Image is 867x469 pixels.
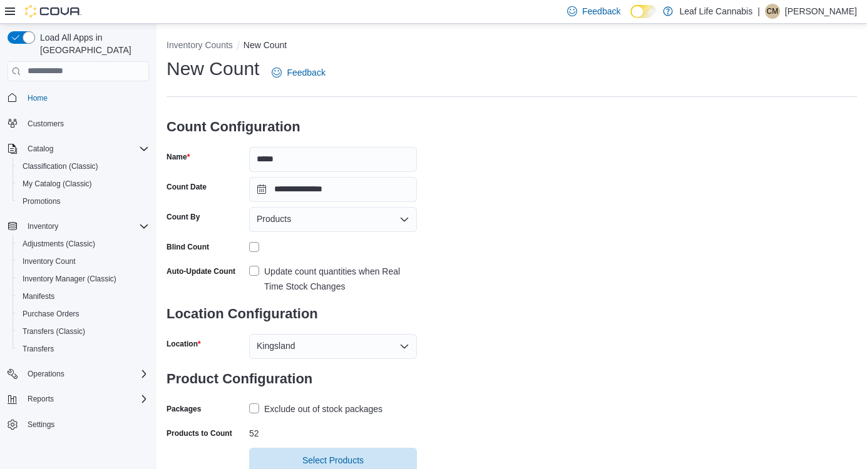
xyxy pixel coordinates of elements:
span: Inventory [28,221,58,231]
span: Reports [28,394,54,404]
span: Transfers (Classic) [23,326,85,336]
span: Transfers [18,341,149,356]
span: Catalog [28,144,53,154]
span: Transfers (Classic) [18,324,149,339]
a: Inventory Count [18,254,81,269]
button: Adjustments (Classic) [13,235,154,253]
span: Feedback [287,66,325,79]
h1: New Count [167,56,259,81]
a: Promotions [18,194,66,209]
label: Packages [167,404,201,414]
a: Adjustments (Classic) [18,236,100,251]
span: Operations [28,369,64,379]
a: Customers [23,116,69,131]
div: Colin MacKinnon [765,4,780,19]
button: Catalog [3,140,154,158]
button: Reports [23,391,59,406]
label: Auto-Update Count [167,266,235,276]
span: Products [257,211,291,226]
label: Count By [167,212,200,222]
button: New Count [244,40,287,50]
button: Customers [3,114,154,133]
button: Settings [3,415,154,433]
span: Classification (Classic) [18,159,149,174]
a: Manifests [18,289,59,304]
label: Products to Count [167,428,232,438]
nav: An example of EuiBreadcrumbs [167,39,857,54]
button: Catalog [23,141,58,156]
a: My Catalog (Classic) [18,176,97,191]
button: Inventory Counts [167,40,233,50]
div: Blind Count [167,242,209,252]
span: Adjustments (Classic) [23,239,95,249]
button: Open list of options [399,341,409,351]
span: Manifests [18,289,149,304]
span: Select Products [302,454,364,466]
span: Inventory Count [18,254,149,269]
span: Catalog [23,141,149,156]
p: [PERSON_NAME] [785,4,857,19]
p: Leaf Life Cannabis [679,4,752,19]
span: Customers [23,116,149,131]
span: Inventory Manager (Classic) [18,271,149,286]
button: Inventory Count [13,253,154,270]
input: Dark Mode [630,5,657,18]
button: Manifests [13,288,154,305]
a: Home [23,91,53,106]
input: Press the down key to open a popover containing a calendar. [249,177,417,202]
span: Load All Apps in [GEOGRAPHIC_DATA] [35,31,149,56]
button: Inventory Manager (Classic) [13,270,154,288]
h3: Count Configuration [167,107,417,147]
span: Purchase Orders [23,309,80,319]
span: CM [767,4,779,19]
span: Feedback [582,5,620,18]
span: My Catalog (Classic) [23,179,92,189]
label: Name [167,152,190,162]
button: Transfers [13,340,154,358]
span: Promotions [18,194,149,209]
span: Promotions [23,196,61,206]
p: | [757,4,760,19]
button: Operations [23,366,69,381]
button: Promotions [13,193,154,210]
span: Inventory Manager (Classic) [23,274,116,284]
span: Kingsland [257,338,295,353]
div: 52 [249,423,417,438]
button: Transfers (Classic) [13,323,154,340]
a: Transfers (Classic) [18,324,90,339]
span: Home [23,90,149,106]
button: Purchase Orders [13,305,154,323]
span: Classification (Classic) [23,161,98,171]
button: Operations [3,365,154,383]
span: Manifests [23,291,54,301]
button: Reports [3,390,154,408]
a: Purchase Orders [18,306,85,321]
a: Classification (Classic) [18,159,103,174]
span: Settings [28,420,54,430]
img: Cova [25,5,81,18]
div: Exclude out of stock packages [264,401,382,416]
span: Customers [28,119,64,129]
span: Operations [23,366,149,381]
span: Settings [23,416,149,432]
label: Count Date [167,182,207,192]
span: Transfers [23,344,54,354]
button: Inventory [3,218,154,235]
button: Home [3,89,154,107]
a: Settings [23,417,59,432]
button: My Catalog (Classic) [13,175,154,193]
h3: Product Configuration [167,359,417,399]
h3: Location Configuration [167,294,417,334]
label: Location [167,339,201,349]
button: Classification (Classic) [13,158,154,175]
nav: Complex example [8,84,149,466]
span: Purchase Orders [18,306,149,321]
a: Feedback [267,60,330,85]
span: My Catalog (Classic) [18,176,149,191]
span: Adjustments (Classic) [18,236,149,251]
button: Inventory [23,219,63,234]
span: Reports [23,391,149,406]
span: Inventory [23,219,149,234]
a: Transfers [18,341,59,356]
a: Inventory Manager (Classic) [18,271,121,286]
